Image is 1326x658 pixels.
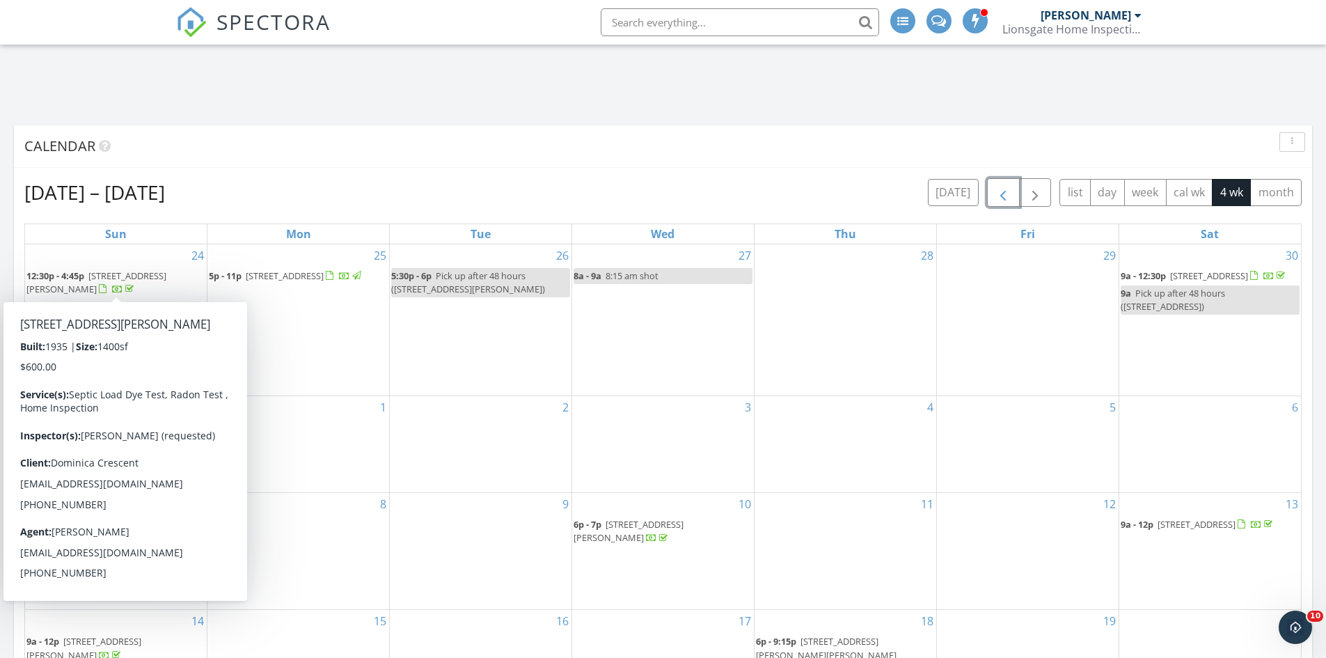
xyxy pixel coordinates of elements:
[176,7,207,38] img: The Best Home Inspection Software - Spectora
[1121,269,1288,282] a: 9a - 12:30p [STREET_ADDRESS]
[1100,610,1119,632] a: Go to September 19, 2025
[390,492,572,610] td: Go to September 9, 2025
[1121,287,1225,313] span: Pick up after 48 hours ([STREET_ADDRESS])
[936,244,1119,396] td: Go to August 29, 2025
[606,269,658,282] span: 8:15 am shot
[918,493,936,515] a: Go to September 11, 2025
[936,396,1119,492] td: Go to September 5, 2025
[1107,396,1119,418] a: Go to September 5, 2025
[754,492,936,610] td: Go to September 11, 2025
[1019,178,1052,207] button: Next
[216,7,331,36] span: SPECTORA
[1100,493,1119,515] a: Go to September 12, 2025
[25,244,207,396] td: Go to August 24, 2025
[1119,492,1301,610] td: Go to September 13, 2025
[377,493,389,515] a: Go to September 8, 2025
[1121,268,1300,285] a: 9a - 12:30p [STREET_ADDRESS]
[209,269,363,282] a: 5p - 11p [STREET_ADDRESS]
[987,178,1020,207] button: Previous
[189,396,207,418] a: Go to August 31, 2025
[572,396,755,492] td: Go to September 3, 2025
[736,610,754,632] a: Go to September 17, 2025
[1124,179,1167,206] button: week
[736,244,754,267] a: Go to August 27, 2025
[283,224,314,244] a: Monday
[742,396,754,418] a: Go to September 3, 2025
[207,492,390,610] td: Go to September 8, 2025
[189,244,207,267] a: Go to August 24, 2025
[1198,224,1222,244] a: Saturday
[26,635,59,648] span: 9a - 12p
[246,269,324,282] span: [STREET_ADDRESS]
[560,493,571,515] a: Go to September 9, 2025
[1250,179,1302,206] button: month
[924,396,936,418] a: Go to September 4, 2025
[391,269,432,282] span: 5:30p - 6p
[1212,179,1251,206] button: 4 wk
[601,8,879,36] input: Search everything...
[1119,244,1301,396] td: Go to August 30, 2025
[1170,269,1248,282] span: [STREET_ADDRESS]
[936,492,1119,610] td: Go to September 12, 2025
[574,518,684,544] a: 6p - 7p [STREET_ADDRESS][PERSON_NAME]
[1121,518,1275,531] a: 9a - 12p [STREET_ADDRESS]
[102,224,129,244] a: Sunday
[189,610,207,632] a: Go to September 14, 2025
[1166,179,1213,206] button: cal wk
[195,493,207,515] a: Go to September 7, 2025
[1307,611,1323,622] span: 10
[207,396,390,492] td: Go to September 1, 2025
[1289,396,1301,418] a: Go to September 6, 2025
[1018,224,1038,244] a: Friday
[25,492,207,610] td: Go to September 7, 2025
[572,244,755,396] td: Go to August 27, 2025
[1041,8,1131,22] div: [PERSON_NAME]
[928,179,979,206] button: [DATE]
[736,493,754,515] a: Go to September 10, 2025
[25,396,207,492] td: Go to August 31, 2025
[209,269,242,282] span: 5p - 11p
[1283,244,1301,267] a: Go to August 30, 2025
[918,610,936,632] a: Go to September 18, 2025
[209,268,388,285] a: 5p - 11p [STREET_ADDRESS]
[176,19,331,48] a: SPECTORA
[1121,518,1153,531] span: 9a - 12p
[1283,493,1301,515] a: Go to September 13, 2025
[1121,517,1300,533] a: 9a - 12p [STREET_ADDRESS]
[1121,287,1131,299] span: 9a
[1279,611,1312,644] iframe: Intercom live chat
[648,224,677,244] a: Wednesday
[574,518,601,531] span: 6p - 7p
[918,244,936,267] a: Go to August 28, 2025
[553,244,571,267] a: Go to August 26, 2025
[24,136,95,155] span: Calendar
[574,518,684,544] span: [STREET_ADDRESS][PERSON_NAME]
[560,396,571,418] a: Go to September 2, 2025
[207,244,390,396] td: Go to August 25, 2025
[754,244,936,396] td: Go to August 28, 2025
[1059,179,1091,206] button: list
[1158,518,1236,531] span: [STREET_ADDRESS]
[391,269,545,295] span: Pick up after 48 hours ([STREET_ADDRESS][PERSON_NAME])
[26,269,166,295] a: 12:30p - 4:45p [STREET_ADDRESS][PERSON_NAME]
[832,224,859,244] a: Thursday
[553,610,571,632] a: Go to September 16, 2025
[390,396,572,492] td: Go to September 2, 2025
[468,224,494,244] a: Tuesday
[756,635,796,648] span: 6p - 9:15p
[26,269,84,282] span: 12:30p - 4:45p
[377,396,389,418] a: Go to September 1, 2025
[24,178,165,206] h2: [DATE] – [DATE]
[1100,244,1119,267] a: Go to August 29, 2025
[371,610,389,632] a: Go to September 15, 2025
[754,396,936,492] td: Go to September 4, 2025
[1002,22,1142,36] div: Lionsgate Home Inspections LLC
[1121,269,1166,282] span: 9a - 12:30p
[390,244,572,396] td: Go to August 26, 2025
[371,244,389,267] a: Go to August 25, 2025
[26,269,166,295] span: [STREET_ADDRESS][PERSON_NAME]
[574,517,752,547] a: 6p - 7p [STREET_ADDRESS][PERSON_NAME]
[26,268,205,298] a: 12:30p - 4:45p [STREET_ADDRESS][PERSON_NAME]
[1119,396,1301,492] td: Go to September 6, 2025
[574,269,601,282] span: 8a - 9a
